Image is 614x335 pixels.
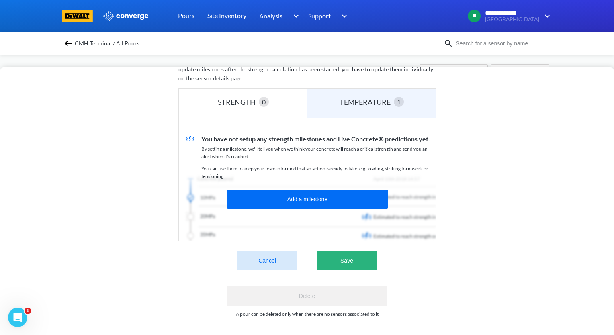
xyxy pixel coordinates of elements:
button: Cancel [237,251,297,270]
a: branding logo [62,10,102,22]
button: Save [317,251,377,270]
span: Support [308,11,331,21]
button: Delete [227,286,387,306]
p: You can use them to keep your team informed that an action is ready to take, e.g. loading, striki... [201,165,436,180]
p: These milestones will be applied to the individual sensors when they start strength calculation. ... [178,56,436,83]
img: icon-search.svg [444,39,453,48]
span: You have not setup any strength milestones and Live Concrete® predictions yet. [201,135,430,143]
span: CMH Terminal / All Pours [75,38,139,49]
span: 0 [262,97,266,107]
img: downArrow.svg [539,11,552,21]
img: downArrow.svg [336,11,349,21]
span: 1 [25,308,31,314]
span: 1 [397,97,401,107]
img: downArrow.svg [288,11,301,21]
input: Search for a sensor by name [453,39,551,48]
img: logo_ewhite.svg [102,11,149,21]
span: Analysis [259,11,282,21]
iframe: Intercom live chat [8,308,27,327]
span: [GEOGRAPHIC_DATA] [485,16,539,22]
p: By setting a milestone, we'll tell you when we think your concrete will reach a critical strength... [201,145,436,160]
img: branding logo [62,10,93,22]
img: backspace.svg [63,39,73,48]
button: Add a milestone [227,190,388,209]
div: TEMPERATURE [340,96,394,108]
p: A pour can be deleted only when there are no sensors associated to it [236,310,379,318]
div: STRENGTH [218,96,259,108]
